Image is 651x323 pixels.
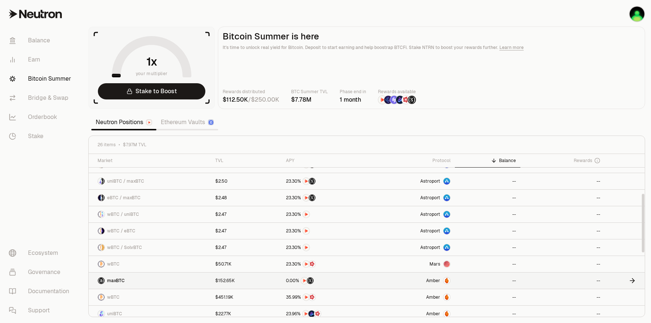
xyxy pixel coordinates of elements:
a: Stake [3,127,79,146]
img: Amber [443,294,450,301]
span: wBTC / eBTC [107,228,135,234]
img: wBTC Logo [98,211,101,218]
img: KO [630,7,644,21]
a: -- [520,223,605,239]
button: NTRNStructured Points [286,277,365,284]
img: uniBTC Logo [98,178,101,185]
span: Rewards [574,158,592,164]
img: uniBTC Logo [102,211,105,218]
button: NTRN [286,227,365,235]
a: NTRNMars Fragments [282,289,369,305]
span: Astroport [420,195,440,201]
span: your multiplier [136,70,168,77]
div: $2.47 [215,211,226,217]
a: -- [455,289,520,305]
span: Mars [429,261,440,267]
span: eBTC / maxBTC [107,195,141,201]
a: -- [520,306,605,322]
a: Stake to Boost [98,83,205,99]
a: wBTC LogoSolvBTC LogowBTC / SolvBTC [89,239,211,256]
a: Ethereum Vaults [156,115,218,130]
span: wBTC [107,294,120,300]
div: Balance [459,158,516,164]
a: $2.48 [211,190,282,206]
img: Mars Fragments [314,310,321,317]
a: Astroport [369,190,455,206]
img: NTRN [303,228,309,234]
a: Governance [3,263,79,282]
div: / [223,95,279,104]
a: $451.19K [211,289,282,305]
a: uniBTC LogomaxBTC LogouniBTC / maxBTC [89,173,211,189]
a: $2.47 [211,223,282,239]
img: Structured Points [307,277,314,284]
a: Bridge & Swap [3,88,79,108]
img: NTRN [303,294,309,301]
h2: Bitcoin Summer is here [223,31,640,42]
a: Earn [3,50,79,69]
a: Bitcoin Summer [3,69,79,88]
img: SolvBTC Logo [102,244,105,251]
div: $2.48 [215,195,227,201]
div: $2.47 [215,228,226,234]
img: NTRN [303,194,309,201]
img: maxBTC Logo [98,277,105,284]
a: Astroport [369,223,455,239]
a: wBTC LogowBTC [89,289,211,305]
a: -- [455,206,520,222]
img: wBTC Logo [98,244,101,251]
a: Balance [3,31,79,50]
a: $2.50 [211,173,282,189]
img: Solv Points [390,96,398,104]
button: NTRNBedrock DiamondsMars Fragments [286,310,365,317]
div: 1 month [340,95,366,104]
img: Amber [443,277,450,284]
a: -- [520,289,605,305]
img: Neutron Logo [147,120,152,125]
img: Mars Fragments [402,96,410,104]
img: Bedrock Diamonds [396,96,404,104]
a: -- [455,273,520,289]
p: It's time to unlock real yield for Bitcoin. Deposit to start earning and help boostrap BTCFi. Sta... [223,44,640,51]
div: TVL [215,158,277,164]
a: AmberAmber [369,273,455,289]
span: Astroport [420,245,440,250]
span: Astroport [420,228,440,234]
div: $22.77K [215,311,231,317]
img: Ethereum Logo [209,120,213,125]
a: Astroport [369,239,455,256]
img: NTRN [378,96,386,104]
a: -- [520,206,605,222]
span: 26 items [98,142,116,148]
img: Mars Fragments [309,294,315,301]
div: $152.65K [215,278,235,284]
img: NTRN [302,310,309,317]
a: -- [455,306,520,322]
button: NTRNMars Fragments [286,260,365,268]
a: -- [520,173,605,189]
img: NTRN [303,178,309,185]
a: Astroport [369,173,455,189]
div: Protocol [374,158,450,164]
span: Astroport [420,211,440,217]
a: NTRNStructured Points [282,190,369,206]
span: wBTC / uniBTC [107,211,139,217]
a: wBTC LogoeBTC LogowBTC / eBTC [89,223,211,239]
a: wBTC LogouniBTC LogowBTC / uniBTC [89,206,211,222]
a: Mars [369,256,455,272]
img: eBTC Logo [98,194,101,201]
a: -- [520,273,605,289]
img: Amber [443,310,450,317]
img: Structured Points [309,194,315,201]
a: -- [455,256,520,272]
a: -- [455,173,520,189]
img: maxBTC Logo [102,194,105,201]
a: AmberAmber [369,306,455,322]
a: Support [3,301,79,320]
a: -- [520,256,605,272]
a: wBTC LogowBTC [89,256,211,272]
a: NTRN [282,239,369,256]
img: NTRN [303,211,309,218]
a: $2.47 [211,206,282,222]
span: wBTC [107,261,120,267]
